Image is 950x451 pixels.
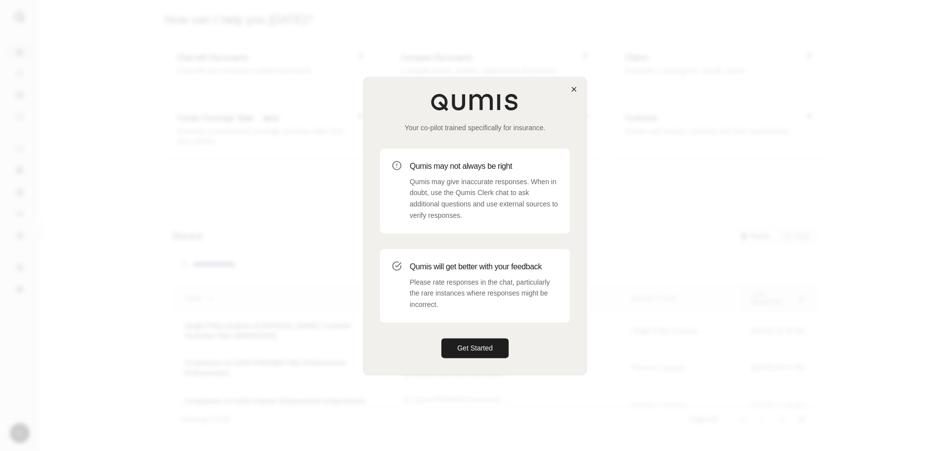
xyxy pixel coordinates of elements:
[430,93,520,111] img: Qumis Logo
[410,261,558,273] h3: Qumis will get better with your feedback
[410,176,558,221] p: Qumis may give inaccurate responses. When in doubt, use the Qumis Clerk chat to ask additional qu...
[410,277,558,310] p: Please rate responses in the chat, particularly the rare instances where responses might be incor...
[410,160,558,172] h3: Qumis may not always be right
[380,123,570,133] p: Your co-pilot trained specifically for insurance.
[441,338,509,358] button: Get Started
